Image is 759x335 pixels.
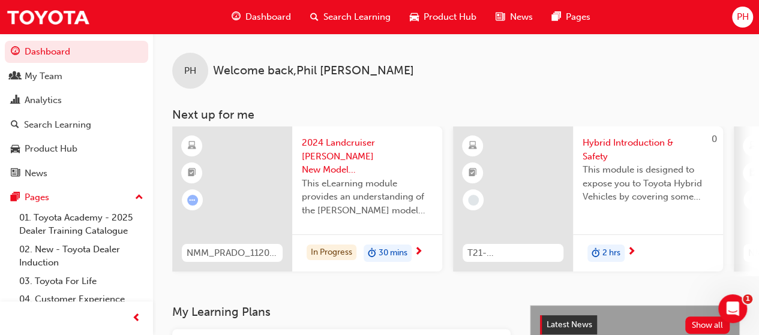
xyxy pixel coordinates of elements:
a: Search Learning [5,114,148,136]
button: Show all [685,316,730,334]
a: 02. New - Toyota Dealer Induction [14,240,148,272]
a: 01. Toyota Academy - 2025 Dealer Training Catalogue [14,209,148,240]
span: news-icon [11,168,20,179]
span: learningResourceType_ELEARNING-icon [188,138,196,154]
a: Dashboard [5,41,148,63]
div: Analytics [25,93,62,107]
span: people-icon [11,71,20,82]
span: next-icon [414,247,423,258]
a: guage-iconDashboard [222,5,301,29]
a: search-iconSearch Learning [301,5,400,29]
span: 2 hrs [602,246,620,260]
button: PH [732,7,753,28]
span: duration-icon [368,246,376,261]
button: Pages [5,186,148,209]
span: Dashboard [245,10,291,24]
iframe: Intercom live chat [718,294,747,323]
span: search-icon [11,120,19,131]
div: Search Learning [24,118,91,132]
a: NMM_PRADO_112024_MODULE_12024 Landcruiser [PERSON_NAME] New Model Mechanisms - Model Outline 1Thi... [172,126,442,271]
a: Analytics [5,89,148,111]
span: booktick-icon [188,165,196,181]
span: up-icon [135,190,143,206]
span: car-icon [410,10,419,25]
div: News [25,167,47,180]
span: learningResourceType_ELEARNING-icon [749,138,758,154]
a: 04. Customer Experience [14,290,148,309]
span: News [509,10,532,24]
span: 30 mins [379,246,407,260]
span: Hybrid Introduction & Safety [583,136,713,163]
span: Pages [565,10,590,24]
span: Welcome back , Phil [PERSON_NAME] [213,64,414,78]
a: car-iconProduct Hub [400,5,486,29]
span: car-icon [11,144,20,155]
button: DashboardMy TeamAnalyticsSearch LearningProduct HubNews [5,38,148,186]
img: Trak [6,4,90,31]
span: search-icon [310,10,319,25]
span: pages-icon [551,10,560,25]
span: 1 [743,294,752,304]
span: Product Hub [424,10,476,24]
span: booktick-icon [469,165,477,181]
a: 0T21-FOD_HVIS_PREREQHybrid Introduction & SafetyThis module is designed to expose you to Toyota H... [453,126,723,271]
span: next-icon [627,247,636,258]
h3: My Learning Plans [172,305,511,319]
span: Latest News [547,319,592,330]
div: Pages [25,191,49,204]
span: guage-icon [11,47,20,58]
span: T21-FOD_HVIS_PREREQ [467,246,559,260]
h3: Next up for me [153,108,759,122]
span: prev-icon [132,311,141,326]
a: pages-iconPages [542,5,599,29]
a: News [5,162,148,185]
span: learningRecordVerb_ATTEMPT-icon [187,195,198,206]
div: My Team [25,70,62,83]
a: My Team [5,65,148,87]
a: news-iconNews [486,5,542,29]
span: booktick-icon [749,165,758,181]
span: 2024 Landcruiser [PERSON_NAME] New Model Mechanisms - Model Outline 1 [302,136,433,177]
span: duration-icon [592,246,600,261]
span: learningResourceType_ELEARNING-icon [469,138,477,154]
span: pages-icon [11,192,20,203]
span: PH [736,10,748,24]
span: news-icon [496,10,505,25]
a: Latest NewsShow all [540,315,730,334]
a: Product Hub [5,138,148,160]
span: 0 [712,134,717,144]
span: Search Learning [323,10,391,24]
div: In Progress [307,245,356,261]
span: learningRecordVerb_NONE-icon [468,195,479,206]
span: PH [184,64,196,78]
div: Product Hub [25,142,77,156]
span: This module is designed to expose you to Toyota Hybrid Vehicles by covering some history of the H... [583,163,713,204]
a: 03. Toyota For Life [14,272,148,291]
span: NMM_PRADO_112024_MODULE_1 [187,246,278,260]
span: guage-icon [232,10,241,25]
span: chart-icon [11,95,20,106]
span: This eLearning module provides an understanding of the [PERSON_NAME] model line-up and its Katash... [302,177,433,218]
